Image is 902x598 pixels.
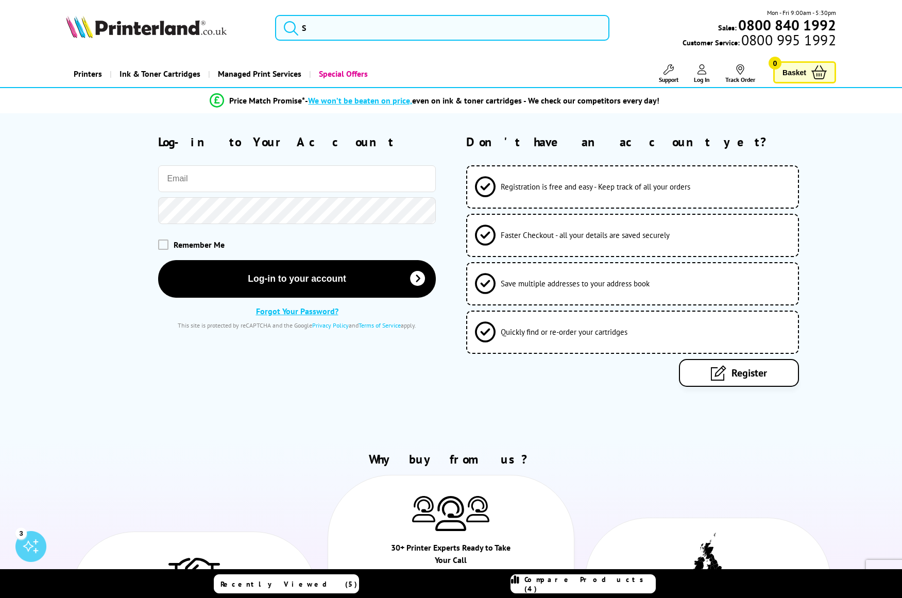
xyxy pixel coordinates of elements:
[214,574,359,593] a: Recently Viewed (5)
[683,35,836,47] span: Customer Service:
[275,15,609,41] input: S
[158,321,435,329] div: This site is protected by reCAPTCHA and the Google and apply.
[168,553,220,594] img: Trusted Service
[501,230,670,240] span: Faster Checkout - all your details are saved securely
[158,260,435,298] button: Log-in to your account
[256,306,338,316] a: Forgot Your Password?
[389,541,512,571] div: 30+ Printer Experts Ready to Take Your Call
[229,95,305,106] span: Price Match Promise*
[773,61,836,83] a: Basket 0
[305,95,659,106] div: - even on ink & toner cartridges - We check our competitors every day!
[501,279,650,288] span: Save multiple addresses to your address book
[220,579,358,589] span: Recently Viewed (5)
[174,240,225,250] span: Remember Me
[731,366,767,380] span: Register
[694,76,710,83] span: Log In
[501,327,627,337] span: Quickly find or re-order your cartridges
[44,92,826,110] li: modal_Promise
[659,76,678,83] span: Support
[158,165,435,192] input: Email
[769,57,781,70] span: 0
[412,496,435,522] img: Printer Experts
[120,61,200,87] span: Ink & Toner Cartridges
[693,533,722,580] img: UK tax payer
[66,451,836,467] h2: Why buy from us?
[501,182,690,192] span: Registration is free and easy - Keep track of all your orders
[308,95,412,106] span: We won’t be beaten on price,
[466,496,489,522] img: Printer Experts
[66,61,110,87] a: Printers
[725,64,755,83] a: Track Order
[767,8,836,18] span: Mon - Fri 9:00am - 5:30pm
[694,64,710,83] a: Log In
[158,134,435,150] h2: Log-in to Your Account
[66,15,227,38] img: Printerland Logo
[359,321,401,329] a: Terms of Service
[466,134,836,150] h2: Don't have an account yet?
[435,496,466,532] img: Printer Experts
[208,61,309,87] a: Managed Print Services
[738,15,836,35] b: 0800 840 1992
[110,61,208,87] a: Ink & Toner Cartridges
[309,61,376,87] a: Special Offers
[740,35,836,45] span: 0800 995 1992
[524,575,655,593] span: Compare Products (4)
[312,321,349,329] a: Privacy Policy
[737,20,836,30] a: 0800 840 1992
[659,64,678,83] a: Support
[718,23,737,32] span: Sales:
[15,527,27,539] div: 3
[782,65,806,79] span: Basket
[679,359,799,387] a: Register
[66,15,262,40] a: Printerland Logo
[510,574,656,593] a: Compare Products (4)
